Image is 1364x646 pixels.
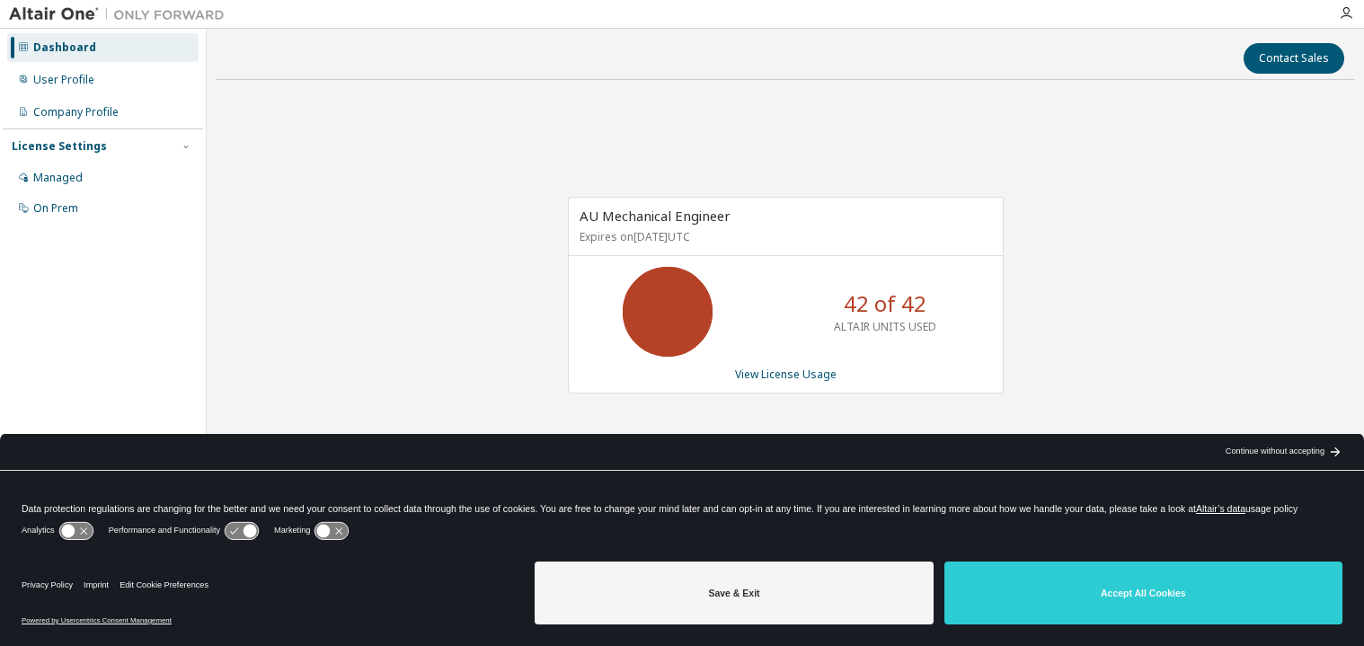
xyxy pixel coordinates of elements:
[33,40,96,55] div: Dashboard
[1244,43,1344,74] button: Contact Sales
[33,105,119,119] div: Company Profile
[844,288,926,319] p: 42 of 42
[735,367,837,382] a: View License Usage
[33,171,83,185] div: Managed
[580,229,988,244] p: Expires on [DATE] UTC
[12,139,107,154] div: License Settings
[9,5,234,23] img: Altair One
[834,319,936,334] p: ALTAIR UNITS USED
[33,201,78,216] div: On Prem
[33,73,94,87] div: User Profile
[580,207,731,225] span: AU Mechanical Engineer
